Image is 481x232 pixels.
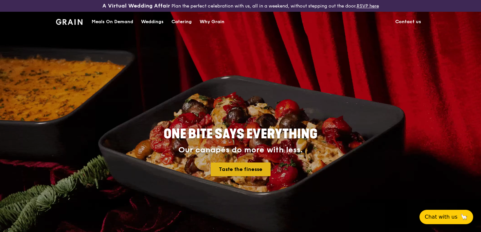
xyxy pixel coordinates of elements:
[211,162,271,176] a: Taste the finesse
[80,3,401,9] div: Plan the perfect celebration with us, all in a weekend, without stepping out the door.
[168,12,196,32] a: Catering
[200,12,224,32] div: Why Grain
[56,19,82,25] img: Grain
[391,12,425,32] a: Contact us
[171,12,192,32] div: Catering
[425,213,457,221] span: Chat with us
[123,146,358,155] div: Our canapés do more with less.
[92,12,133,32] div: Meals On Demand
[141,12,164,32] div: Weddings
[196,12,228,32] a: Why Grain
[56,11,82,31] a: GrainGrain
[460,213,468,221] span: 🦙
[137,12,168,32] a: Weddings
[419,210,473,224] button: Chat with us🦙
[164,126,317,142] span: ONE BITE SAYS EVERYTHING
[357,3,379,9] a: RSVP here
[102,3,170,9] h3: A Virtual Wedding Affair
